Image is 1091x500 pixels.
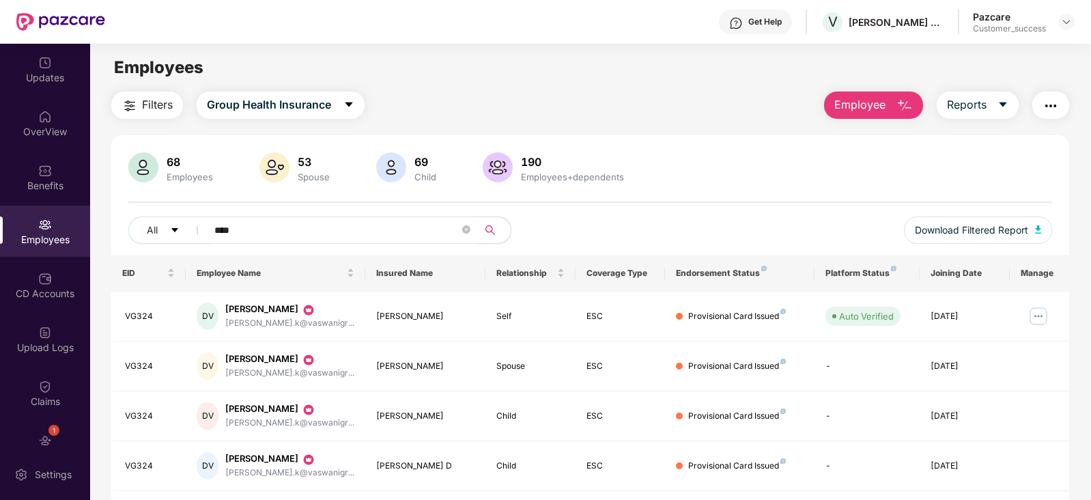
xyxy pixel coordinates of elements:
div: [PERSON_NAME] [225,303,354,316]
div: Get Help [748,16,782,27]
span: caret-down [343,99,354,111]
div: [DATE] [931,360,999,373]
th: Insured Name [365,255,485,292]
img: svg+xml;base64,PHN2ZyB4bWxucz0iaHR0cDovL3d3dy53My5vcmcvMjAwMC9zdmciIHhtbG5zOnhsaW5rPSJodHRwOi8vd3... [1035,225,1042,234]
th: Relationship [485,255,576,292]
div: 69 [412,155,439,169]
div: [DATE] [931,410,999,423]
span: Relationship [496,268,554,279]
img: svg+xml;base64,PHN2ZyBpZD0iRW5kb3JzZW1lbnRzIiB4bWxucz0iaHR0cDovL3d3dy53My5vcmcvMjAwMC9zdmciIHdpZH... [38,434,52,447]
span: caret-down [170,225,180,236]
div: [PERSON_NAME] [376,360,474,373]
th: Coverage Type [576,255,666,292]
div: Child [496,410,565,423]
div: VG324 [125,410,175,423]
button: Filters [111,92,183,119]
img: svg+xml;base64,PHN2ZyB4bWxucz0iaHR0cDovL3d3dy53My5vcmcvMjAwMC9zdmciIHhtbG5zOnhsaW5rPSJodHRwOi8vd3... [483,152,513,182]
div: Pazcare [973,10,1046,23]
div: [PERSON_NAME] D [376,460,474,473]
img: svg+xml;base64,PHN2ZyB4bWxucz0iaHR0cDovL3d3dy53My5vcmcvMjAwMC9zdmciIHdpZHRoPSI4IiBoZWlnaHQ9IjgiIH... [780,458,786,464]
div: DV [197,352,218,380]
img: svg+xml;base64,PHN2ZyB3aWR0aD0iMjAiIGhlaWdodD0iMjAiIHZpZXdCb3g9IjAgMCAyMCAyMCIgZmlsbD0ibm9uZSIgeG... [302,453,315,467]
span: Filters [142,96,173,113]
div: Child [496,460,565,473]
span: search [477,225,504,236]
img: svg+xml;base64,PHN2ZyB4bWxucz0iaHR0cDovL3d3dy53My5vcmcvMjAwMC9zdmciIHdpZHRoPSI4IiBoZWlnaHQ9IjgiIH... [891,266,896,271]
div: DV [197,402,218,430]
div: ESC [586,310,655,323]
div: Spouse [496,360,565,373]
img: New Pazcare Logo [16,13,105,31]
div: Auto Verified [839,309,894,323]
img: svg+xml;base64,PHN2ZyB4bWxucz0iaHR0cDovL3d3dy53My5vcmcvMjAwMC9zdmciIHhtbG5zOnhsaW5rPSJodHRwOi8vd3... [376,152,406,182]
img: svg+xml;base64,PHN2ZyB4bWxucz0iaHR0cDovL3d3dy53My5vcmcvMjAwMC9zdmciIHdpZHRoPSI4IiBoZWlnaHQ9IjgiIH... [780,359,786,364]
div: Child [412,171,439,182]
button: Download Filtered Report [904,217,1053,244]
div: Settings [31,468,76,482]
div: ESC [586,360,655,373]
img: svg+xml;base64,PHN2ZyBpZD0iRW1wbG95ZWVzIiB4bWxucz0iaHR0cDovL3d3dy53My5vcmcvMjAwMC9zdmciIHdpZHRoPS... [38,218,52,232]
div: Provisional Card Issued [688,310,786,323]
div: [PERSON_NAME] [225,352,354,366]
img: manageButton [1028,305,1049,327]
div: Employees+dependents [518,171,627,182]
div: Self [496,310,565,323]
div: Employees [164,171,216,182]
span: Reports [947,96,987,113]
button: Reportscaret-down [937,92,1019,119]
img: svg+xml;base64,PHN2ZyBpZD0iU2V0dGluZy0yMHgyMCIgeG1sbnM9Imh0dHA6Ly93d3cudzMub3JnLzIwMDAvc3ZnIiB3aW... [14,468,28,482]
div: VG324 [125,310,175,323]
th: Manage [1010,255,1070,292]
th: EID [111,255,186,292]
div: DV [197,303,218,330]
span: close-circle [462,225,470,234]
th: Employee Name [186,255,365,292]
img: svg+xml;base64,PHN2ZyBpZD0iRHJvcGRvd24tMzJ4MzIiIHhtbG5zPSJodHRwOi8vd3d3LnczLm9yZy8yMDAwL3N2ZyIgd2... [1061,16,1072,27]
div: [PERSON_NAME].k@vaswanigr... [225,467,354,480]
button: Employee [824,92,923,119]
div: [PERSON_NAME] [225,402,354,416]
div: DV [197,452,218,480]
img: svg+xml;base64,PHN2ZyB3aWR0aD0iMjAiIGhlaWdodD0iMjAiIHZpZXdCb3g9IjAgMCAyMCAyMCIgZmlsbD0ibm9uZSIgeG... [302,303,315,317]
div: [DATE] [931,460,999,473]
button: search [477,217,511,244]
div: Customer_success [973,23,1046,34]
div: [DATE] [931,310,999,323]
img: svg+xml;base64,PHN2ZyBpZD0iSGVscC0zMngzMiIgeG1sbnM9Imh0dHA6Ly93d3cudzMub3JnLzIwMDAvc3ZnIiB3aWR0aD... [729,16,743,30]
img: svg+xml;base64,PHN2ZyB4bWxucz0iaHR0cDovL3d3dy53My5vcmcvMjAwMC9zdmciIHdpZHRoPSIyNCIgaGVpZ2h0PSIyNC... [122,98,138,114]
div: Provisional Card Issued [688,360,786,373]
div: Endorsement Status [676,268,804,279]
div: ESC [586,410,655,423]
td: - [814,342,920,391]
div: [PERSON_NAME] [376,310,474,323]
img: svg+xml;base64,PHN2ZyBpZD0iSG9tZSIgeG1sbnM9Imh0dHA6Ly93d3cudzMub3JnLzIwMDAvc3ZnIiB3aWR0aD0iMjAiIG... [38,110,52,124]
div: ESC [586,460,655,473]
div: Spouse [295,171,332,182]
div: [PERSON_NAME] [225,452,354,466]
img: svg+xml;base64,PHN2ZyB4bWxucz0iaHR0cDovL3d3dy53My5vcmcvMjAwMC9zdmciIHdpZHRoPSIyNCIgaGVpZ2h0PSIyNC... [1043,98,1059,114]
img: svg+xml;base64,PHN2ZyB3aWR0aD0iMjAiIGhlaWdodD0iMjAiIHZpZXdCb3g9IjAgMCAyMCAyMCIgZmlsbD0ibm9uZSIgeG... [302,353,315,367]
span: Employees [114,57,203,77]
div: Provisional Card Issued [688,460,786,473]
img: svg+xml;base64,PHN2ZyB4bWxucz0iaHR0cDovL3d3dy53My5vcmcvMjAwMC9zdmciIHdpZHRoPSI4IiBoZWlnaHQ9IjgiIH... [780,408,786,414]
div: [PERSON_NAME].k@vaswanigr... [225,367,354,380]
img: svg+xml;base64,PHN2ZyB4bWxucz0iaHR0cDovL3d3dy53My5vcmcvMjAwMC9zdmciIHdpZHRoPSI4IiBoZWlnaHQ9IjgiIH... [780,309,786,314]
img: svg+xml;base64,PHN2ZyBpZD0iQ2xhaW0iIHhtbG5zPSJodHRwOi8vd3d3LnczLm9yZy8yMDAwL3N2ZyIgd2lkdGg9IjIwIi... [38,380,52,393]
div: [PERSON_NAME] [376,410,474,423]
div: 1 [48,425,59,436]
span: close-circle [462,224,470,237]
span: Download Filtered Report [915,223,1028,238]
div: 190 [518,155,627,169]
th: Joining Date [920,255,1010,292]
img: svg+xml;base64,PHN2ZyBpZD0iQ0RfQWNjb3VudHMiIGRhdGEtbmFtZT0iQ0QgQWNjb3VudHMiIHhtbG5zPSJodHRwOi8vd3... [38,272,52,286]
span: Employee Name [197,268,344,279]
img: svg+xml;base64,PHN2ZyBpZD0iVXBkYXRlZCIgeG1sbnM9Imh0dHA6Ly93d3cudzMub3JnLzIwMDAvc3ZnIiB3aWR0aD0iMj... [38,56,52,70]
div: Platform Status [825,268,909,279]
td: - [814,441,920,491]
div: [PERSON_NAME].k@vaswanigr... [225,417,354,430]
div: VG324 [125,460,175,473]
td: - [814,391,920,441]
div: VG324 [125,360,175,373]
span: Employee [834,96,885,113]
div: [PERSON_NAME].k@vaswanigr... [225,317,354,330]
